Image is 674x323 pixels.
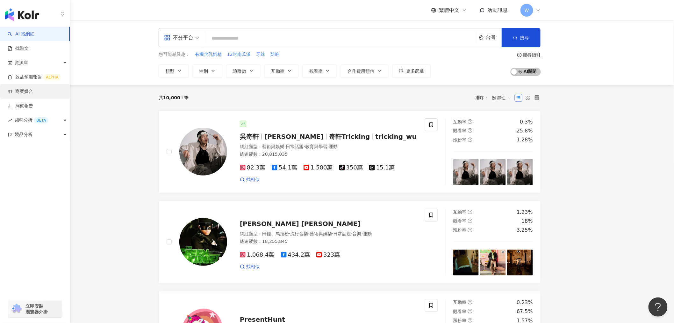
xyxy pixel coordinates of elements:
a: KOL Avatar吳奇軒[PERSON_NAME]奇軒Trickingtricking_wu網紅類型：藝術與娛樂·日常話題·教育與學習·運動總追蹤數：20,815,03582.3萬54.1萬1... [159,110,541,193]
button: 合作費用預估 [341,64,389,77]
span: appstore [164,34,170,41]
img: logo [5,8,39,21]
span: 找相似 [246,264,260,270]
span: 觀看率 [453,128,467,133]
span: 434.2萬 [281,252,310,258]
span: 互動率 [453,119,467,124]
a: 效益預測報告ALPHA [8,74,61,80]
span: 防蛀 [270,51,279,58]
span: environment [479,35,484,40]
span: 323萬 [316,252,340,258]
a: 找相似 [240,177,260,183]
div: BETA [34,117,48,124]
span: 1,068.4萬 [240,252,275,258]
div: 網紅類型 ： [240,144,417,150]
span: [PERSON_NAME] [PERSON_NAME] [240,220,361,228]
span: 1,580萬 [304,164,333,171]
img: post-image [480,159,506,185]
span: question-circle [468,210,472,214]
a: searchAI 找網紅 [8,31,34,37]
span: 類型 [165,69,174,74]
div: 67.5% [517,308,533,315]
span: 漲粉率 [453,228,467,233]
span: 互動率 [453,300,467,305]
span: 運動 [363,231,372,236]
img: post-image [507,250,533,275]
span: · [327,144,329,149]
span: · [304,144,305,149]
span: 田徑、馬拉松 [262,231,289,236]
span: 性別 [199,69,208,74]
span: 教育與學習 [305,144,327,149]
span: 吳奇軒 [240,133,259,140]
span: 活動訊息 [487,7,508,13]
span: question-circle [468,128,472,133]
img: post-image [453,159,479,185]
div: 1.23% [517,209,533,216]
span: 日常話題 [286,144,304,149]
span: 觀看率 [453,218,467,223]
span: 漲粉率 [453,318,467,323]
span: 藝術與娛樂 [310,231,332,236]
span: 觀看率 [309,69,323,74]
img: KOL Avatar [179,218,227,266]
button: 追蹤數 [226,64,261,77]
div: 1.28% [517,136,533,143]
a: 找貼文 [8,45,29,52]
span: 漲粉率 [453,137,467,142]
span: · [332,231,333,236]
span: · [362,231,363,236]
div: 不分平台 [164,33,193,43]
div: 0.23% [517,299,533,306]
span: 54.1萬 [272,164,297,171]
span: question-circle [468,300,472,304]
span: 350萬 [339,164,363,171]
span: 互動率 [453,209,467,214]
span: 有機含乳奶精 [195,51,222,58]
span: 互動率 [271,69,284,74]
img: chrome extension [10,304,23,314]
div: 搜尋指引 [523,52,541,57]
button: 防蛀 [270,51,280,58]
div: 18% [521,218,533,225]
a: 商案媒合 [8,88,33,95]
span: question-circle [468,309,472,313]
img: post-image [453,250,479,275]
span: 趨勢分析 [15,113,48,127]
span: 15.1萬 [369,164,395,171]
span: 觀看率 [453,309,467,314]
span: 關聯性 [492,93,511,103]
button: 觀看率 [303,64,337,77]
span: 流行音樂 [290,231,308,236]
span: [PERSON_NAME] [264,133,324,140]
span: question-circle [468,119,472,124]
a: 找相似 [240,264,260,270]
span: question-circle [468,219,472,223]
div: 總追蹤數 ： 18,255,845 [240,238,417,245]
div: 25.8% [517,127,533,134]
button: 更多篩選 [392,64,431,77]
span: 合作費用預估 [348,69,374,74]
span: 12吋南瓜派 [227,51,251,58]
span: question-circle [468,138,472,142]
button: 互動率 [264,64,299,77]
button: 牙線 [256,51,265,58]
img: post-image [507,159,533,185]
a: KOL Avatar[PERSON_NAME] [PERSON_NAME]網紅類型：田徑、馬拉松·流行音樂·藝術與娛樂·日常話題·音樂·運動總追蹤數：18,255,8451,068.4萬434.... [159,201,541,283]
span: 日常話題 [333,231,351,236]
span: 奇軒Tricking [329,133,370,140]
div: 總追蹤數 ： 20,815,035 [240,151,417,158]
span: · [284,144,286,149]
span: · [308,231,309,236]
span: rise [8,118,12,123]
span: 82.3萬 [240,164,265,171]
button: 類型 [159,64,189,77]
div: 網紅類型 ： [240,231,417,237]
a: chrome extension立即安裝 瀏覽器外掛 [8,300,62,318]
div: 共 筆 [159,95,189,100]
button: 搜尋 [502,28,541,47]
span: 找相似 [246,177,260,183]
span: 搜尋 [520,35,529,40]
span: 立即安裝 瀏覽器外掛 [25,303,48,315]
span: · [289,231,290,236]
